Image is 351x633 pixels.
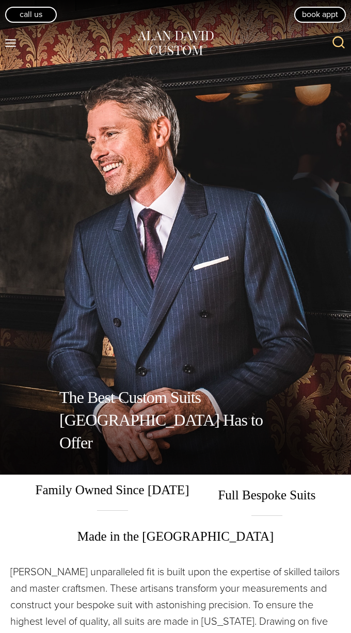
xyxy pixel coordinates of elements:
[59,376,292,464] h1: The Best Custom Suits [GEOGRAPHIC_DATA] Has to Offer
[67,516,284,547] span: Made in the [GEOGRAPHIC_DATA]
[208,475,326,516] span: Full Bespoke Suits
[326,31,351,56] button: View Search Form
[294,7,346,22] a: book appt
[5,7,57,22] a: Call Us
[25,480,200,511] span: Family Owned Since [DATE]
[137,29,214,58] img: Alan David Custom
